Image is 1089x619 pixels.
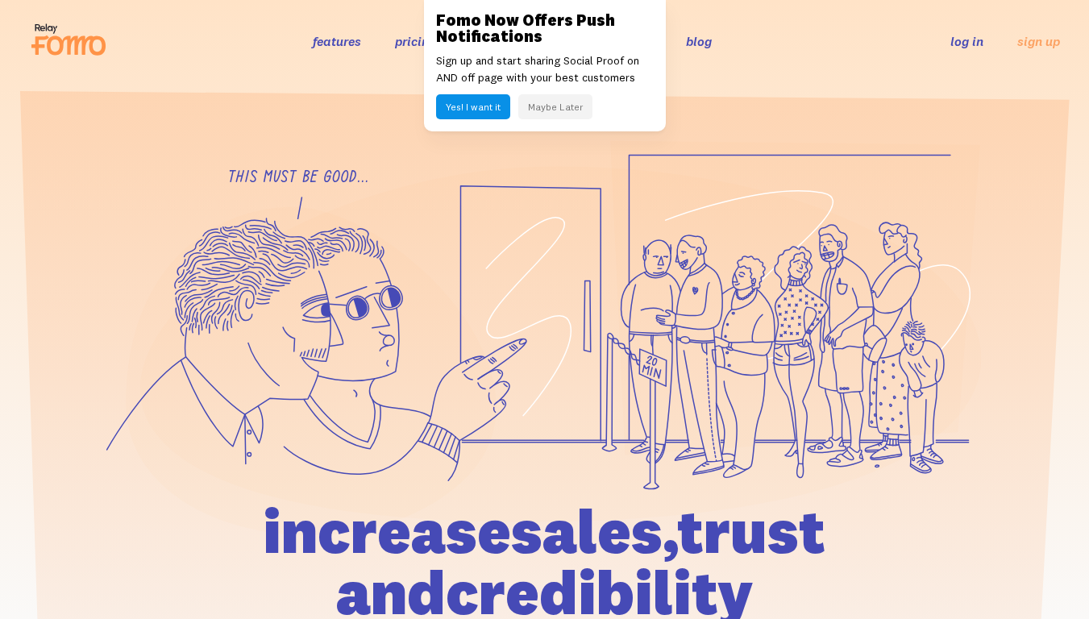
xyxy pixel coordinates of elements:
a: pricing [395,33,436,49]
a: blog [686,33,712,49]
button: Maybe Later [518,94,592,119]
button: Yes! I want it [436,94,510,119]
a: log in [950,33,983,49]
p: Sign up and start sharing Social Proof on AND off page with your best customers [436,52,654,86]
a: features [313,33,361,49]
h3: Fomo Now Offers Push Notifications [436,12,654,44]
a: sign up [1017,33,1060,50]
